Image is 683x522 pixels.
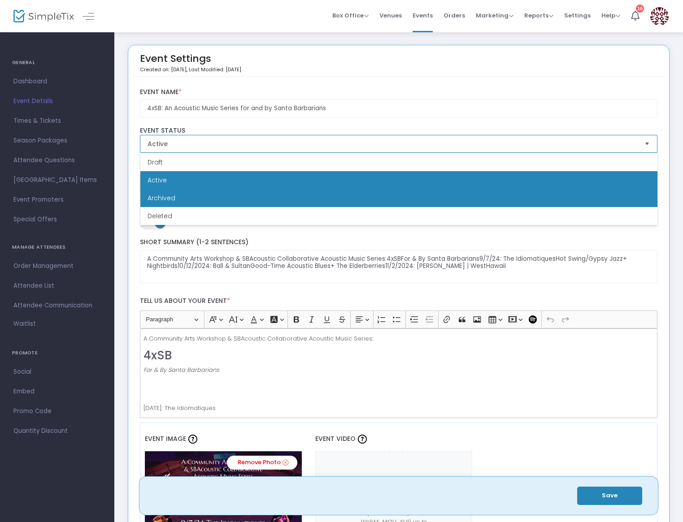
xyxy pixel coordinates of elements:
[564,4,591,27] span: Settings
[148,158,163,167] span: Draft
[13,95,101,107] span: Event Details
[144,334,653,343] p: A Community Arts Workshop & SBAcoustic Collaborative Acoustic Music Series:
[146,314,192,325] span: Paragraph
[476,11,513,20] span: Marketing
[358,435,367,444] img: question-mark
[13,386,101,397] span: Embed
[140,127,658,135] label: Event Status
[140,328,658,418] div: Rich Text Editor, main
[601,11,620,20] span: Help
[140,88,658,96] label: Event Name
[148,176,167,185] span: Active
[13,214,101,225] span: Special Offers
[13,425,101,437] span: Quantity Discount
[444,4,465,27] span: Orders
[12,54,102,72] h4: GENERAL
[13,194,101,206] span: Event Promoters
[144,404,653,413] p: [DATE]: The Idiomatiques
[148,139,638,148] span: Active
[379,4,402,27] span: Venues
[12,238,102,256] h4: MANAGE ATTENDEES
[142,313,202,327] button: Paragraph
[13,366,101,378] span: Social
[145,434,186,443] span: Event Image
[135,292,662,311] label: Tell us about your event
[140,311,658,328] div: Editor toolbar
[12,344,102,362] h4: PROMOTE
[13,174,101,186] span: [GEOGRAPHIC_DATA] Items
[140,99,658,118] input: Enter Event Name
[13,300,101,311] span: Attendee Communication
[13,406,101,417] span: Promo Code
[577,487,642,505] button: Save
[148,211,172,220] span: Deleted
[13,76,101,87] span: Dashboard
[332,11,369,20] span: Box Office
[13,135,101,147] span: Season Packages
[13,280,101,292] span: Attendee List
[187,66,241,73] span: , Last Modified: [DATE]
[227,456,297,470] a: Remove Photo
[140,237,248,246] span: Short Summary (1-2 Sentences)
[315,434,356,443] span: Event Video
[140,50,241,76] div: Event Settings
[641,135,653,152] button: Select
[636,4,644,13] div: 16
[524,11,553,20] span: Reports
[13,155,101,166] span: Attendee Questions
[13,319,36,328] span: Waitlist
[188,435,197,444] img: question-mark
[413,4,433,27] span: Events
[144,349,653,362] h2: 4xSB
[13,260,101,272] span: Order Management
[140,66,241,73] p: Created on: [DATE]
[148,194,175,203] span: Archived
[144,366,219,374] i: For & By Santa Barbarians
[13,115,101,127] span: Times & Tickets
